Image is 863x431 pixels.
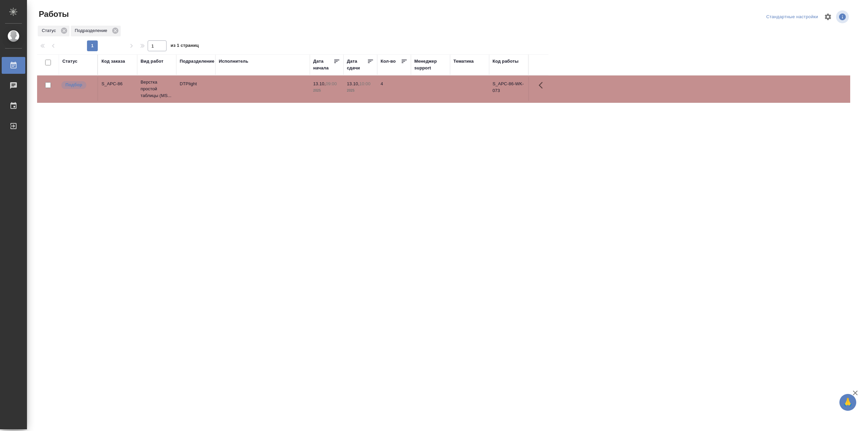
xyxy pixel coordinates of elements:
[313,58,333,71] div: Дата начала
[180,58,214,65] div: Подразделение
[326,81,337,86] p: 09:00
[765,12,820,22] div: split button
[313,87,340,94] p: 2025
[381,58,396,65] div: Кол-во
[535,77,551,93] button: Здесь прячутся важные кнопки
[37,9,69,20] span: Работы
[347,81,359,86] p: 13.10,
[141,58,163,65] div: Вид работ
[62,58,78,65] div: Статус
[347,87,374,94] p: 2025
[359,81,370,86] p: 10:00
[219,58,248,65] div: Исполнитель
[839,394,856,411] button: 🙏
[101,58,125,65] div: Код заказа
[176,77,215,101] td: DTPlight
[453,58,474,65] div: Тематика
[313,81,326,86] p: 13.10,
[141,79,173,99] p: Верстка простой таблицы (MS...
[820,9,836,25] span: Настроить таблицу
[75,27,110,34] p: Подразделение
[71,26,121,36] div: Подразделение
[489,77,528,101] td: S_APC-86-WK-073
[171,41,199,51] span: из 1 страниц
[842,395,854,409] span: 🙏
[101,81,134,87] div: S_APC-86
[493,58,518,65] div: Код работы
[347,58,367,71] div: Дата сдачи
[42,27,58,34] p: Статус
[61,81,94,90] div: Можно подбирать исполнителей
[65,82,82,88] p: Подбор
[836,10,850,23] span: Посмотреть информацию
[38,26,69,36] div: Статус
[414,58,447,71] div: Менеджер support
[377,77,411,101] td: 4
